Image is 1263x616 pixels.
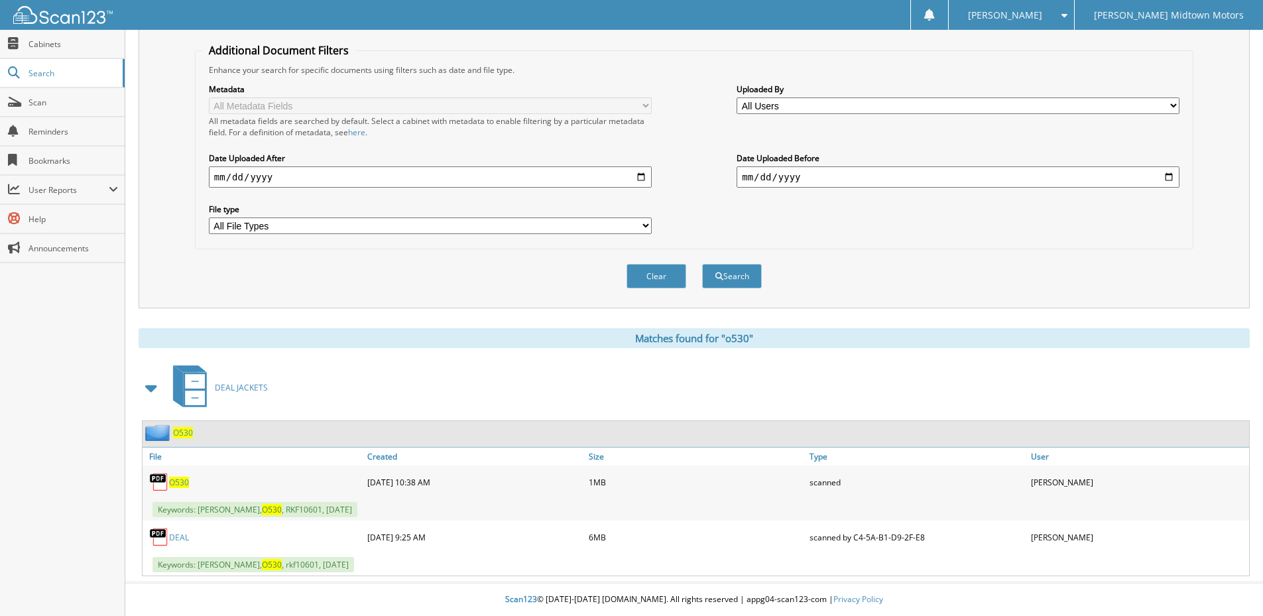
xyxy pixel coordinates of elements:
a: File [143,448,364,465]
div: [PERSON_NAME] [1028,524,1249,550]
img: PDF.png [149,472,169,492]
img: PDF.png [149,527,169,547]
button: Clear [627,264,686,288]
label: Uploaded By [737,84,1179,95]
span: O530 [262,559,282,570]
input: end [737,166,1179,188]
img: folder2.png [145,424,173,441]
div: © [DATE]-[DATE] [DOMAIN_NAME]. All rights reserved | appg04-scan123-com | [125,584,1263,616]
span: Search [29,68,116,79]
span: [PERSON_NAME] [968,11,1042,19]
span: O530 [262,504,282,515]
span: User Reports [29,184,109,196]
a: Type [806,448,1028,465]
div: Enhance your search for specific documents using filters such as date and file type. [202,64,1186,76]
label: Date Uploaded Before [737,153,1179,164]
iframe: Chat Widget [1197,552,1263,616]
span: Scan [29,97,118,108]
a: DEAL JACKETS [165,361,268,414]
div: scanned [806,469,1028,495]
a: Privacy Policy [833,593,883,605]
a: DEAL [169,532,189,543]
span: DEAL JACKETS [215,382,268,393]
span: Keywords: [PERSON_NAME], , rkf10601, [DATE] [152,557,354,572]
a: O530 [169,477,189,488]
span: Cabinets [29,38,118,50]
label: Metadata [209,84,652,95]
span: Help [29,214,118,225]
div: 1MB [585,469,807,495]
a: here [348,127,365,138]
span: Announcements [29,243,118,254]
a: User [1028,448,1249,465]
a: Size [585,448,807,465]
img: scan123-logo-white.svg [13,6,113,24]
label: File type [209,204,652,215]
span: Scan123 [505,593,537,605]
button: Search [702,264,762,288]
legend: Additional Document Filters [202,43,355,58]
span: Keywords: [PERSON_NAME], , RKF10601, [DATE] [152,502,357,517]
div: [PERSON_NAME] [1028,469,1249,495]
div: All metadata fields are searched by default. Select a cabinet with metadata to enable filtering b... [209,115,652,138]
div: [DATE] 10:38 AM [364,469,585,495]
div: scanned by C4-5A-B1-D9-2F-E8 [806,524,1028,550]
input: start [209,166,652,188]
a: O530 [173,427,193,438]
div: [DATE] 9:25 AM [364,524,585,550]
div: 6MB [585,524,807,550]
span: Bookmarks [29,155,118,166]
span: [PERSON_NAME] Midtown Motors [1094,11,1244,19]
div: Matches found for "o530" [139,328,1250,348]
a: Created [364,448,585,465]
label: Date Uploaded After [209,153,652,164]
span: Reminders [29,126,118,137]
